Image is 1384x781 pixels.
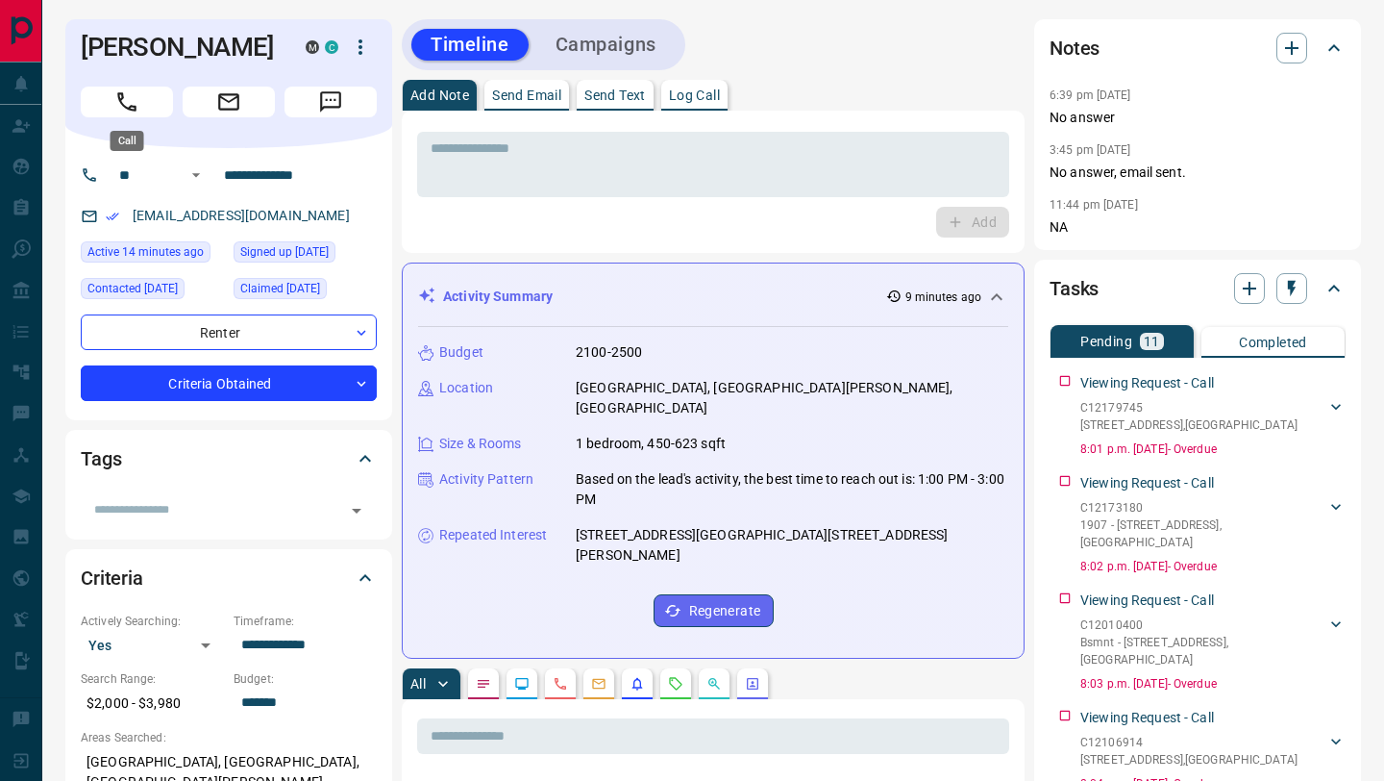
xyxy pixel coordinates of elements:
svg: Notes [476,676,491,692]
p: 1907 - [STREET_ADDRESS] , [GEOGRAPHIC_DATA] [1080,516,1326,551]
p: 11 [1144,335,1160,348]
p: Based on the lead's activity, the best time to reach out is: 1:00 PM - 3:00 PM [576,469,1008,510]
p: 2100-2500 [576,342,642,363]
p: 3:45 pm [DATE] [1050,143,1131,157]
div: Criteria Obtained [81,365,377,401]
button: Open [343,497,370,524]
p: [STREET_ADDRESS][GEOGRAPHIC_DATA][STREET_ADDRESS][PERSON_NAME] [576,525,1008,566]
button: Open [185,164,208,187]
p: C12106914 [1080,734,1297,751]
svg: Lead Browsing Activity [514,676,530,692]
a: [EMAIL_ADDRESS][DOMAIN_NAME] [133,208,350,223]
svg: Requests [668,676,683,692]
div: Wed May 21 2025 [234,278,377,305]
p: 8:03 p.m. [DATE] - Overdue [1080,675,1346,693]
p: Viewing Request - Call [1080,473,1214,493]
div: Activity Summary9 minutes ago [418,279,1008,315]
span: Active 14 minutes ago [87,242,204,262]
p: No answer [1050,108,1346,128]
span: Contacted [DATE] [87,279,178,298]
span: Email [183,87,275,117]
p: 6:39 pm [DATE] [1050,88,1131,102]
svg: Opportunities [706,676,722,692]
button: Regenerate [654,594,774,627]
p: Send Text [584,88,646,102]
p: Add Note [410,88,469,102]
p: 11:44 pm [DATE] [1050,198,1138,212]
div: Yes [81,630,224,661]
div: C121731801907 - [STREET_ADDRESS],[GEOGRAPHIC_DATA] [1080,495,1346,555]
div: C12106914[STREET_ADDRESS],[GEOGRAPHIC_DATA] [1080,730,1346,772]
p: Size & Rooms [439,434,522,454]
p: Activity Pattern [439,469,533,490]
p: Timeframe: [234,613,377,630]
button: Timeline [411,29,529,61]
p: Search Range: [81,670,224,688]
p: All [410,677,426,691]
p: 9 minutes ago [905,289,981,306]
p: C12173180 [1080,499,1326,516]
p: No answer, email sent. [1050,163,1346,183]
p: Completed [1239,336,1307,349]
p: [GEOGRAPHIC_DATA], [GEOGRAPHIC_DATA][PERSON_NAME], [GEOGRAPHIC_DATA] [576,378,1008,418]
p: Budget: [234,670,377,688]
span: Signed up [DATE] [240,242,329,262]
p: [STREET_ADDRESS] , [GEOGRAPHIC_DATA] [1080,416,1297,434]
div: Notes [1050,25,1346,71]
svg: Agent Actions [745,676,760,692]
h2: Tags [81,443,121,474]
p: Log Call [669,88,720,102]
h2: Criteria [81,563,143,593]
div: Criteria [81,555,377,601]
p: Send Email [492,88,561,102]
div: C12010400Bsmnt - [STREET_ADDRESS],[GEOGRAPHIC_DATA] [1080,613,1346,672]
div: Call [111,131,144,151]
p: 8:02 p.m. [DATE] - Overdue [1080,558,1346,575]
p: Viewing Request - Call [1080,591,1214,611]
div: Tasks [1050,265,1346,312]
p: C12010400 [1080,617,1326,634]
p: 8:01 p.m. [DATE] - Overdue [1080,441,1346,458]
h2: Notes [1050,33,1100,63]
p: Activity Summary [443,287,553,307]
svg: Email Verified [106,210,119,223]
p: [STREET_ADDRESS] , [GEOGRAPHIC_DATA] [1080,751,1297,768]
h2: Tasks [1050,273,1099,304]
p: Repeated Interest [439,525,547,545]
span: Message [284,87,377,117]
p: Areas Searched: [81,729,377,746]
p: Budget [439,342,483,363]
p: C12179745 [1080,399,1297,416]
p: Location [439,378,493,398]
p: 1 bedroom, 450-623 sqft [576,434,726,454]
span: Claimed [DATE] [240,279,320,298]
button: Campaigns [536,29,676,61]
h1: [PERSON_NAME] [81,32,277,63]
div: condos.ca [325,40,338,54]
svg: Emails [591,676,606,692]
p: Bsmnt - [STREET_ADDRESS] , [GEOGRAPHIC_DATA] [1080,634,1326,668]
div: Wed May 21 2025 [234,241,377,268]
svg: Listing Alerts [630,676,645,692]
div: Tags [81,436,377,482]
span: Call [81,87,173,117]
p: Pending [1080,335,1132,348]
p: Viewing Request - Call [1080,708,1214,728]
div: C12179745[STREET_ADDRESS],[GEOGRAPHIC_DATA] [1080,395,1346,438]
p: NA [1050,217,1346,238]
p: Viewing Request - Call [1080,373,1214,393]
div: Mon Aug 18 2025 [81,241,224,268]
div: Renter [81,315,377,350]
div: mrloft.ca [306,40,319,54]
div: Mon May 26 2025 [81,278,224,305]
svg: Calls [553,676,568,692]
p: Actively Searching: [81,613,224,630]
p: $2,000 - $3,980 [81,688,224,719]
